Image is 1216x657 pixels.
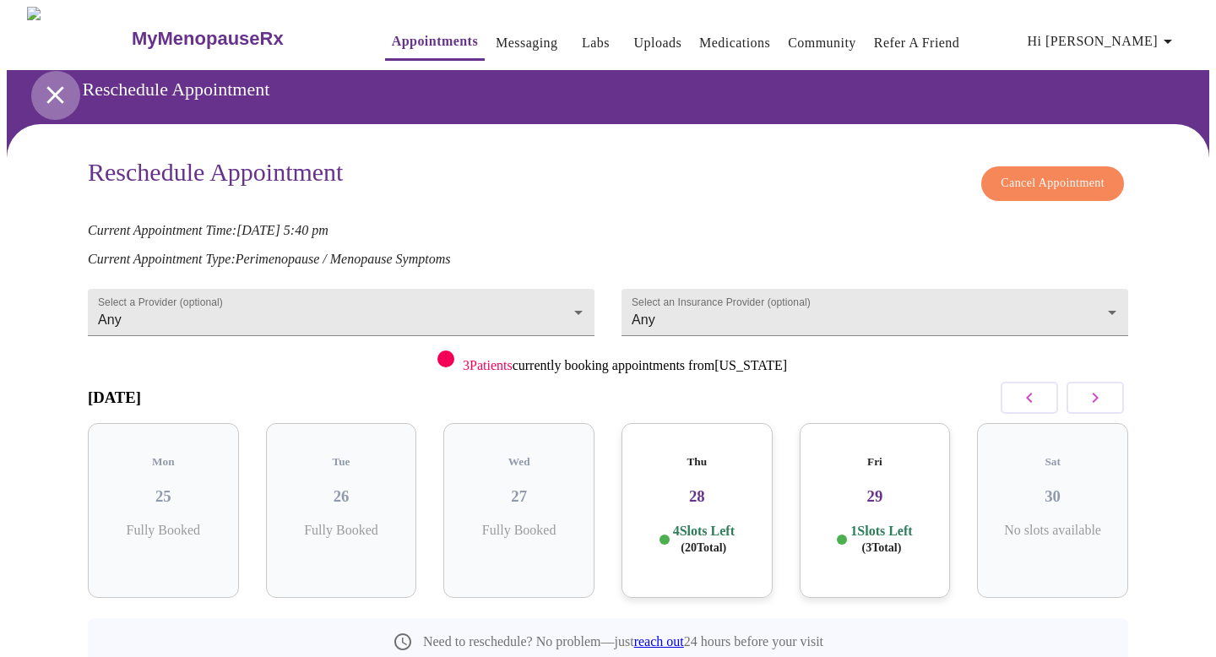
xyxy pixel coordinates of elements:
[463,358,787,373] p: currently booking appointments from [US_STATE]
[280,455,404,469] h5: Tue
[101,487,225,506] h3: 25
[385,24,485,61] button: Appointments
[569,26,623,60] button: Labs
[132,28,284,50] h3: MyMenopauseRx
[1001,173,1105,194] span: Cancel Appointment
[622,289,1128,336] div: Any
[813,455,937,469] h5: Fri
[83,79,1122,100] h3: Reschedule Appointment
[88,388,141,407] h3: [DATE]
[850,523,912,556] p: 1 Slots Left
[88,223,328,237] em: Current Appointment Time: [DATE] 5:40 pm
[88,158,343,193] h3: Reschedule Appointment
[457,455,581,469] h5: Wed
[423,634,823,649] p: Need to reschedule? No problem—just 24 hours before your visit
[861,541,901,554] span: ( 3 Total)
[635,455,759,469] h5: Thu
[1028,30,1178,53] span: Hi [PERSON_NAME]
[692,26,777,60] button: Medications
[489,26,564,60] button: Messaging
[991,523,1115,538] p: No slots available
[681,541,726,554] span: ( 20 Total)
[634,31,682,55] a: Uploads
[991,487,1115,506] h3: 30
[1021,24,1185,58] button: Hi [PERSON_NAME]
[699,31,770,55] a: Medications
[27,7,129,70] img: MyMenopauseRx Logo
[496,31,557,55] a: Messaging
[463,358,513,372] span: 3 Patients
[280,487,404,506] h3: 26
[88,252,450,266] em: Current Appointment Type: Perimenopause / Menopause Symptoms
[634,634,684,649] a: reach out
[88,289,594,336] div: Any
[867,26,967,60] button: Refer a Friend
[627,26,689,60] button: Uploads
[457,487,581,506] h3: 27
[874,31,960,55] a: Refer a Friend
[582,31,610,55] a: Labs
[129,9,350,68] a: MyMenopauseRx
[813,487,937,506] h3: 29
[788,31,856,55] a: Community
[635,487,759,506] h3: 28
[673,523,735,556] p: 4 Slots Left
[457,523,581,538] p: Fully Booked
[991,455,1115,469] h5: Sat
[101,455,225,469] h5: Mon
[101,523,225,538] p: Fully Booked
[392,30,478,53] a: Appointments
[981,166,1124,201] button: Cancel Appointment
[781,26,863,60] button: Community
[280,523,404,538] p: Fully Booked
[30,70,80,120] button: open drawer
